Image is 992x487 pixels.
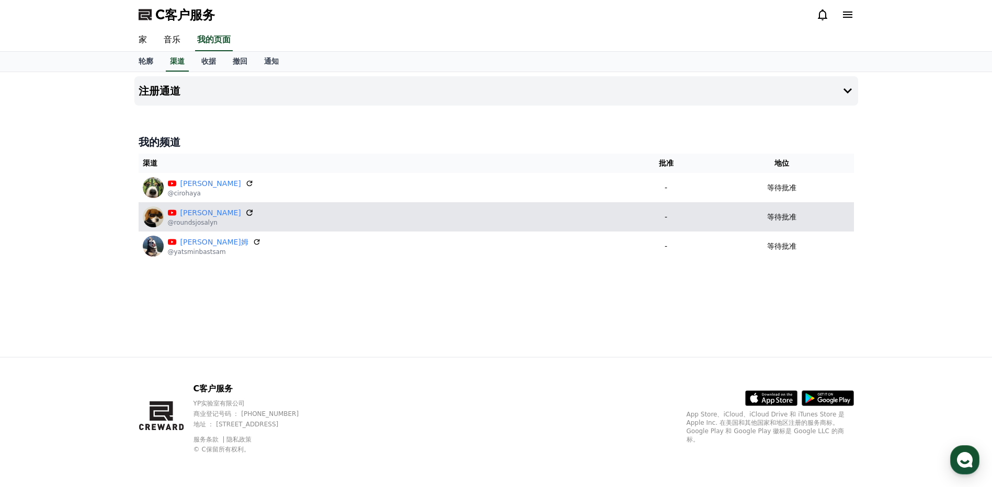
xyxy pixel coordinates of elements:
p: © C保留所有权利。 [193,445,319,454]
img: 查房乔莎琳 [143,206,164,227]
a: 音乐 [155,29,189,51]
button: 注册通道 [134,76,858,106]
span: Messages [87,347,118,356]
h4: 我的频道 [139,135,854,149]
a: 通知 [256,52,287,72]
font: 渠道 [143,159,157,167]
p: - [626,241,706,252]
a: 收据 [193,52,224,72]
font: 渠道 [170,57,185,65]
img: 亚茨敏·巴斯特姆 [143,236,164,257]
a: C客户服务 [139,6,215,23]
p: 等待批准 [767,212,796,223]
h4: 注册通道 [139,85,180,97]
font: 收据 [201,57,216,65]
a: 服务条款 [193,436,226,443]
a: 渠道 [166,52,189,72]
font: 地位 [774,159,789,167]
span: Settings [155,347,180,355]
a: 撤回 [224,52,256,72]
span: Home [27,347,45,355]
p: - [626,212,706,223]
a: [PERSON_NAME]姆 [180,237,248,248]
a: 隐私政策 [226,436,252,443]
span: C客户服务 [155,6,215,23]
a: 轮廓 [130,52,162,72]
font: 撤回 [233,57,247,65]
font: 通知 [264,57,279,65]
font: 轮廓 [139,57,153,65]
p: @roundsjosalyn [168,218,254,227]
a: [PERSON_NAME] [180,178,241,189]
p: 等待批准 [767,182,796,193]
p: App Store、iCloud、iCloud Drive 和 iTunes Store 是 Apple Inc. 在美国和其他国家和地区注册的服务商标。Google Play 和 Google... [687,410,854,444]
a: Home [3,331,69,357]
p: 等待批准 [767,241,796,252]
p: 地址 ： [STREET_ADDRESS] [193,420,319,428]
a: Settings [135,331,201,357]
font: 批准 [659,159,674,167]
img: 西罗·哈亚 [143,177,164,198]
a: 我的页面 [195,29,233,51]
p: C客户服务 [193,382,319,395]
a: Messages [69,331,135,357]
p: YP实验室有限公司 [193,399,319,408]
p: - [626,182,706,193]
p: 商业登记号码 ： [PHONE_NUMBER] [193,410,319,418]
p: @cirohaya [168,189,254,198]
a: 家 [130,29,155,51]
a: [PERSON_NAME] [180,207,241,218]
p: @yatsminbastsam [168,248,261,256]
